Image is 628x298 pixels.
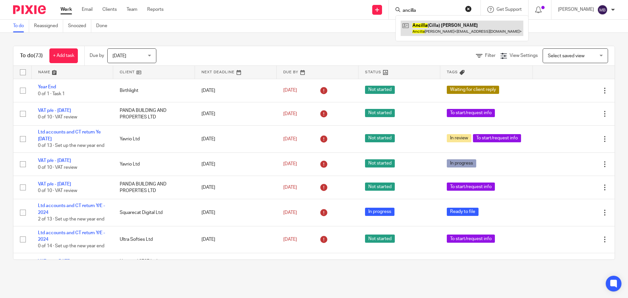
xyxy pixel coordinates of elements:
span: To start/request info [473,134,521,142]
td: [DATE] [195,176,277,199]
span: Waiting for client reply [447,86,499,94]
span: [DATE] [283,162,297,167]
span: In progress [365,208,394,216]
img: svg%3E [597,5,608,15]
td: Birthlight [113,79,195,102]
a: VAT p/e - [DATE] [38,108,71,113]
td: [DATE] [195,199,277,226]
td: PANDA BUILDING AND PROPERTIES LTD [113,176,195,199]
a: Snoozed [68,20,91,32]
a: + Add task [49,48,78,63]
span: [DATE] [113,54,126,58]
span: 0 of 13 · Set up the new year end [38,143,104,148]
span: 0 of 10 · VAT review [38,115,77,119]
a: Ltd accounts and CT return Y/E - 2024 [38,203,105,215]
span: In progress [447,159,476,167]
span: View Settings [510,53,538,58]
td: [DATE] [195,102,277,125]
img: Pixie [13,5,46,14]
td: Yavrio Ltd [113,126,195,152]
span: 0 of 10 · VAT review [38,188,77,193]
span: [DATE] [283,185,297,190]
td: Hamsard 3727 Ltd t/a UnderPinned [113,253,195,276]
a: Clients [102,6,117,13]
span: Ready to file [447,208,479,216]
a: Email [82,6,93,13]
td: [DATE] [195,253,277,276]
a: Work [61,6,72,13]
td: Ultra Softies Ltd [113,226,195,253]
td: Squarecat Digital Ltd [113,199,195,226]
span: Tags [447,70,458,74]
td: [DATE] [195,79,277,102]
span: Not started [365,183,395,191]
a: Ltd accounts and CT return Ye [DATE] [38,130,101,141]
span: [DATE] [283,210,297,215]
a: Done [96,20,112,32]
span: Get Support [497,7,522,12]
span: Filter [485,53,496,58]
span: [DATE] [283,237,297,242]
a: Reports [147,6,164,13]
a: Reassigned [34,20,63,32]
a: Team [127,6,137,13]
p: [PERSON_NAME] [558,6,594,13]
a: VAT p/e - [DATE] [38,259,71,264]
span: Not started [365,134,395,142]
p: Due by [90,52,104,59]
span: To start/request info [447,235,495,243]
td: [DATE] [195,126,277,152]
td: Yavrio Ltd [113,152,195,176]
span: [DATE] [283,88,297,93]
span: In review [447,134,471,142]
span: (73) [34,53,43,58]
td: [DATE] [195,226,277,253]
span: [DATE] [283,112,297,116]
td: PANDA BUILDING AND PROPERTIES LTD [113,102,195,125]
span: 0 of 10 · VAT review [38,165,77,170]
a: Ltd accounts and CT return Y/E - 2024 [38,231,105,242]
span: Not started [365,86,395,94]
span: 0 of 1 · Task 1 [38,92,65,96]
span: To start/request info [447,183,495,191]
a: VAT p/e - [DATE] [38,158,71,163]
a: Year End [38,85,56,89]
a: VAT p/e - [DATE] [38,182,71,186]
span: [DATE] [283,137,297,141]
h1: To do [20,52,43,59]
input: Search [402,8,461,14]
span: Not started [365,109,395,117]
span: To start/request info [447,109,495,117]
td: [DATE] [195,152,277,176]
span: Not started [365,235,395,243]
span: 2 of 13 · Set up the new year end [38,217,104,221]
span: 0 of 14 · Set up the new year end [38,244,104,248]
a: To do [13,20,29,32]
span: Not started [365,159,395,167]
span: Select saved view [548,54,584,58]
button: Clear [465,6,472,12]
